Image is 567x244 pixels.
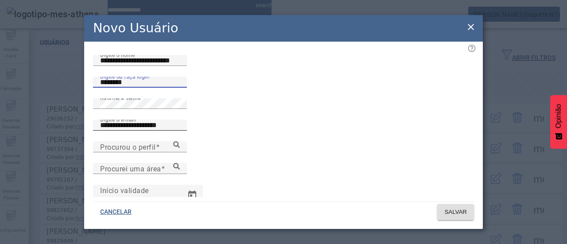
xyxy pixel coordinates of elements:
button: CANCELAR [93,204,139,220]
button: Calendário aberto [182,185,203,206]
font: SALVAR [444,209,467,215]
font: Procurei uma área [100,164,161,173]
font: Novo Usuário [93,20,178,35]
font: Opinião [555,104,562,128]
button: SALVAR [437,204,474,220]
button: Feedback - Mostrar pesquisa [550,95,567,149]
font: Digite o nome [100,51,135,58]
input: Número [100,163,180,174]
font: CANCELAR [100,208,132,215]
input: Número [100,142,180,152]
font: Procurou o perfil [100,143,156,151]
font: Início validade [100,186,149,194]
font: Digite ou faça login [100,73,149,79]
font: Digite o e-mail [100,116,136,122]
